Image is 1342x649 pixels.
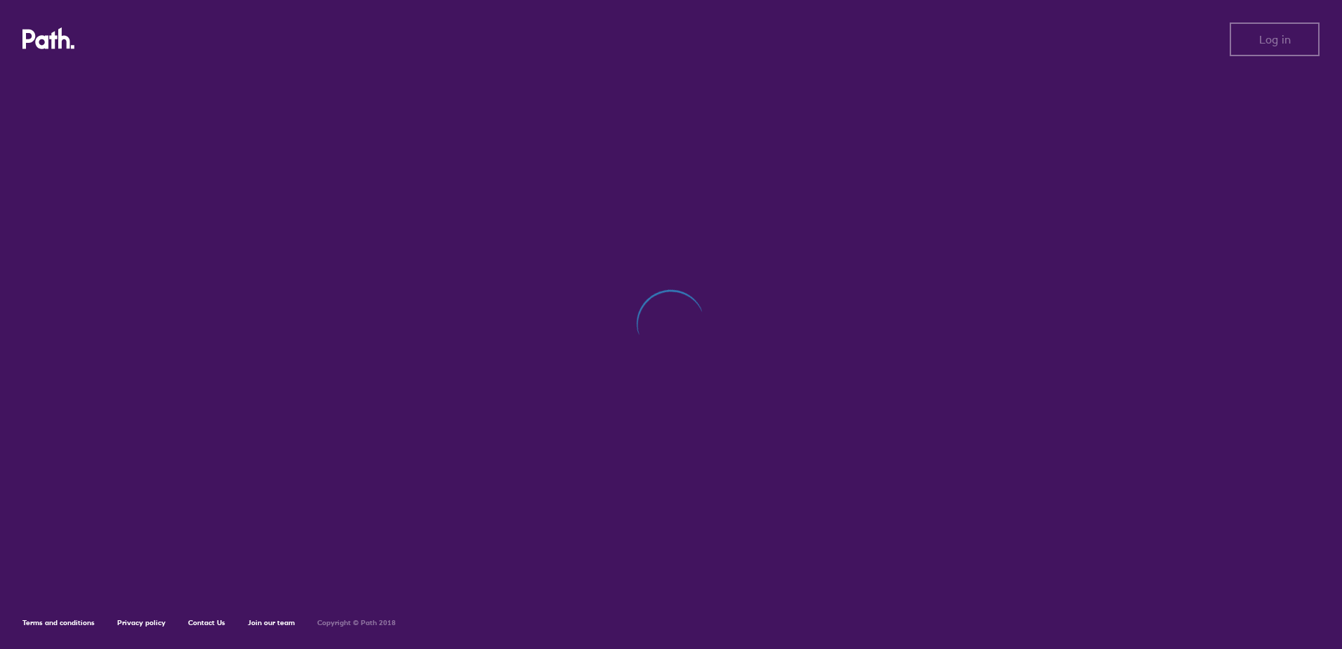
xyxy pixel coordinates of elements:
[22,618,95,627] a: Terms and conditions
[317,619,396,627] h6: Copyright © Path 2018
[1259,33,1291,46] span: Log in
[248,618,295,627] a: Join our team
[188,618,225,627] a: Contact Us
[117,618,166,627] a: Privacy policy
[1230,22,1320,56] button: Log in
